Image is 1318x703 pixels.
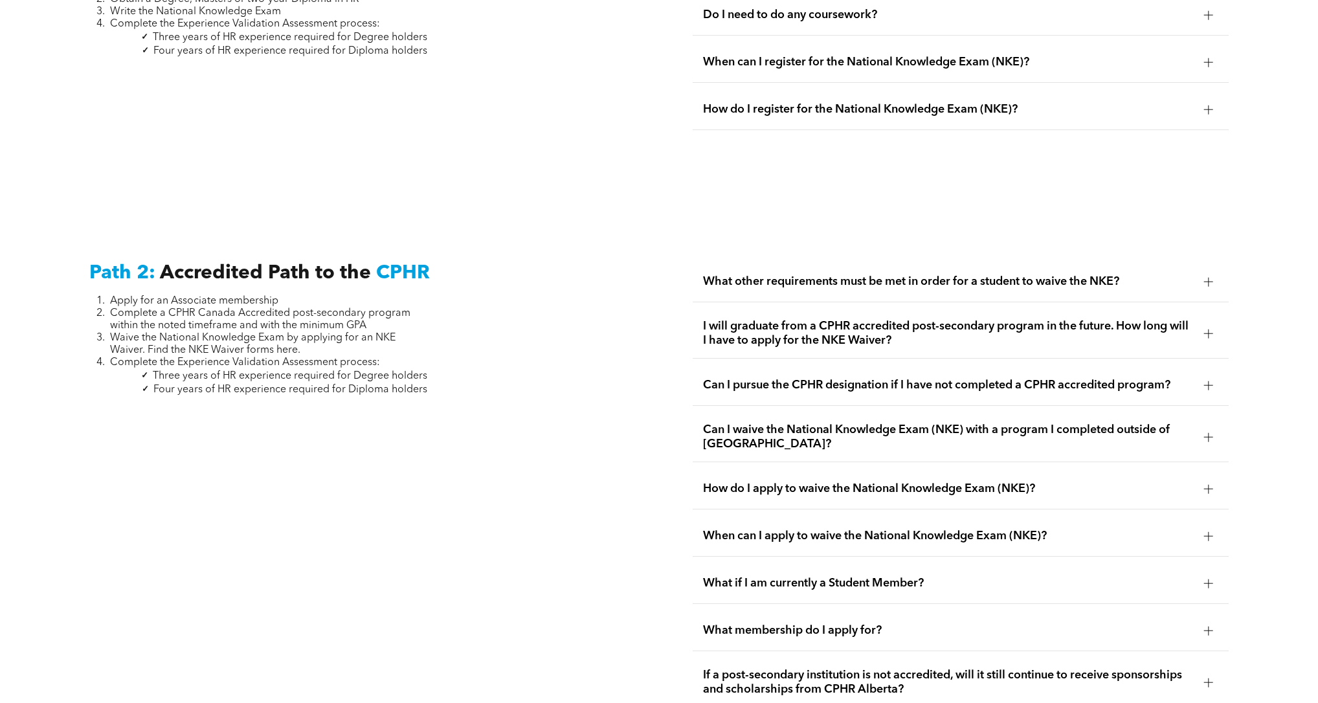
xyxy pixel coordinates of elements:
span: Waive the National Knowledge Exam by applying for an NKE Waiver. Find the NKE Waiver forms here. [110,333,396,355]
span: What other requirements must be met in order for a student to waive the NKE? [703,274,1194,289]
span: Three years of HR experience required for Degree holders [153,32,427,43]
span: Path 2: [89,263,155,283]
span: When can I register for the National Knowledge Exam (NKE)? [703,55,1194,69]
span: CPHR [376,263,430,283]
span: Apply for an Associate membership [110,296,278,306]
span: Three years of HR experience required for Degree holders [153,371,427,381]
span: I will graduate from a CPHR accredited post-secondary program in the future. How long will I have... [703,319,1194,348]
span: Write the National Knowledge Exam [110,6,281,17]
span: When can I apply to waive the National Knowledge Exam (NKE)? [703,529,1194,543]
span: What if I am currently a Student Member? [703,576,1194,590]
span: Accredited Path to the [160,263,371,283]
span: What membership do I apply for? [703,623,1194,638]
span: How do I register for the National Knowledge Exam (NKE)? [703,102,1194,117]
span: Complete the Experience Validation Assessment process: [110,357,380,368]
span: How do I apply to waive the National Knowledge Exam (NKE)? [703,482,1194,496]
span: Complete the Experience Validation Assessment process: [110,19,380,29]
span: Do I need to do any coursework? [703,8,1194,22]
span: Four years of HR experience required for Diploma holders [153,46,427,56]
span: Can I waive the National Knowledge Exam (NKE) with a program I completed outside of [GEOGRAPHIC_D... [703,423,1194,451]
span: Four years of HR experience required for Diploma holders [153,385,427,395]
span: Can I pursue the CPHR designation if I have not completed a CPHR accredited program? [703,378,1194,392]
span: If a post-secondary institution is not accredited, will it still continue to receive sponsorships... [703,668,1194,697]
span: Complete a CPHR Canada Accredited post-secondary program within the noted timeframe and with the ... [110,308,410,331]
